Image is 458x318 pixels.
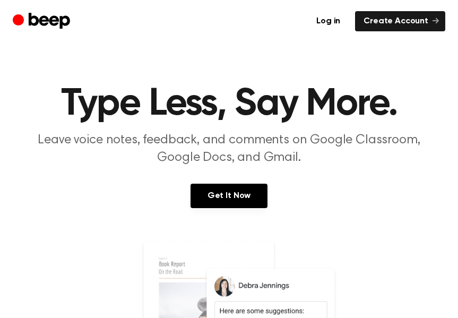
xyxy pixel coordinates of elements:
h1: Type Less, Say More. [13,85,445,123]
p: Leave voice notes, feedback, and comments on Google Classroom, Google Docs, and Gmail. [25,132,433,167]
a: Log in [308,11,349,31]
a: Beep [13,11,73,32]
a: Create Account [355,11,445,31]
a: Get It Now [191,184,267,208]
